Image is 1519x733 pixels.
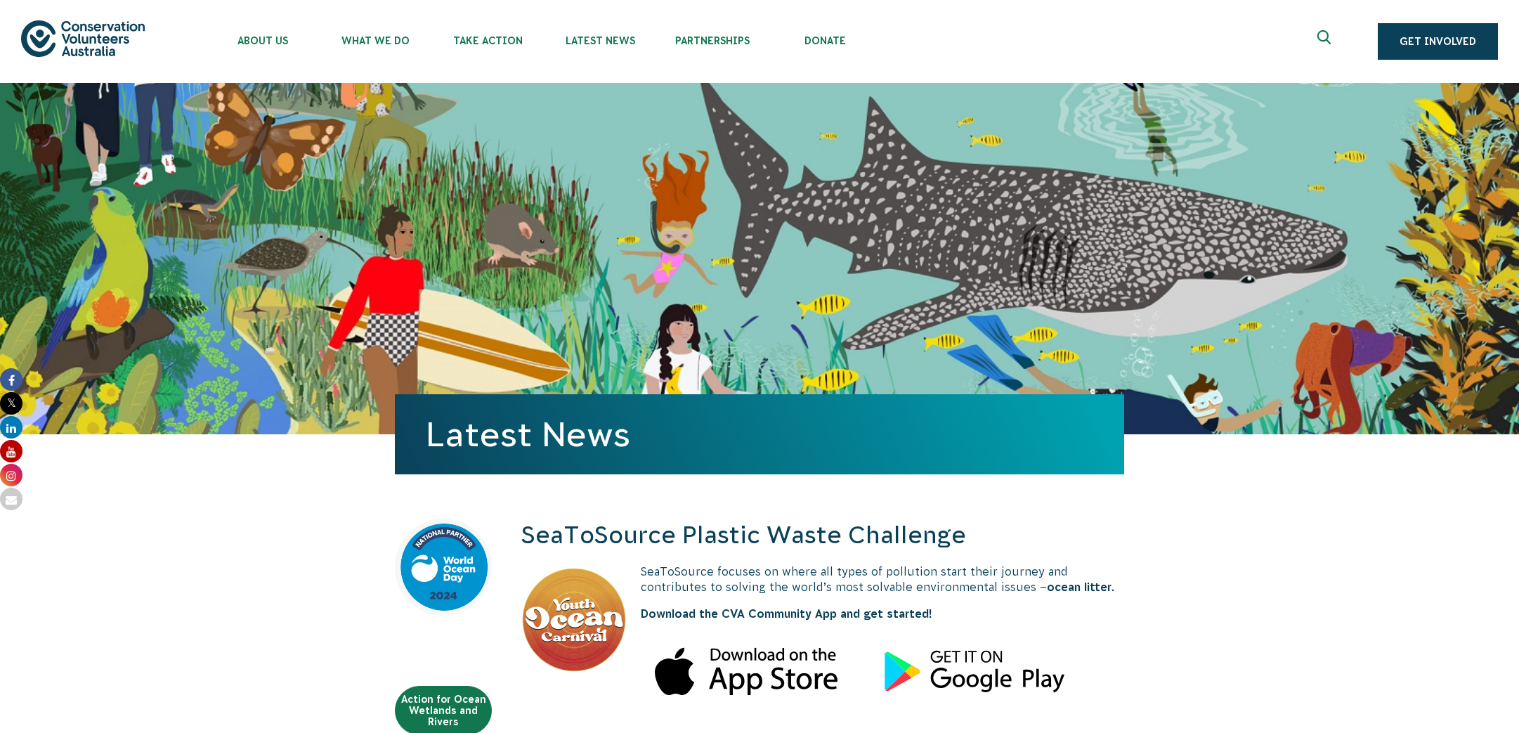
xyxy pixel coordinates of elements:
[207,35,319,46] span: About Us
[21,20,145,56] img: logo.svg
[656,35,769,46] span: Partnerships
[769,35,881,46] span: Donate
[544,35,656,46] span: Latest News
[395,519,492,616] img: project-badge.jpeg
[426,415,1093,453] h1: Latest News
[431,35,544,46] span: Take Action
[521,564,1124,595] p: SeaToSource focuses on where all types of pollution start their journey and contributes to solvin...
[1309,25,1343,58] button: Expand search box Close search box
[1317,30,1335,53] span: Expand search box
[319,35,431,46] span: What We Do
[641,607,932,620] strong: Download the CVA Community App and get started!
[521,519,1124,552] h2: SeaToSource Plastic Waste Challenge
[1378,23,1498,60] a: Get Involved
[1047,580,1111,593] strong: ocean litter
